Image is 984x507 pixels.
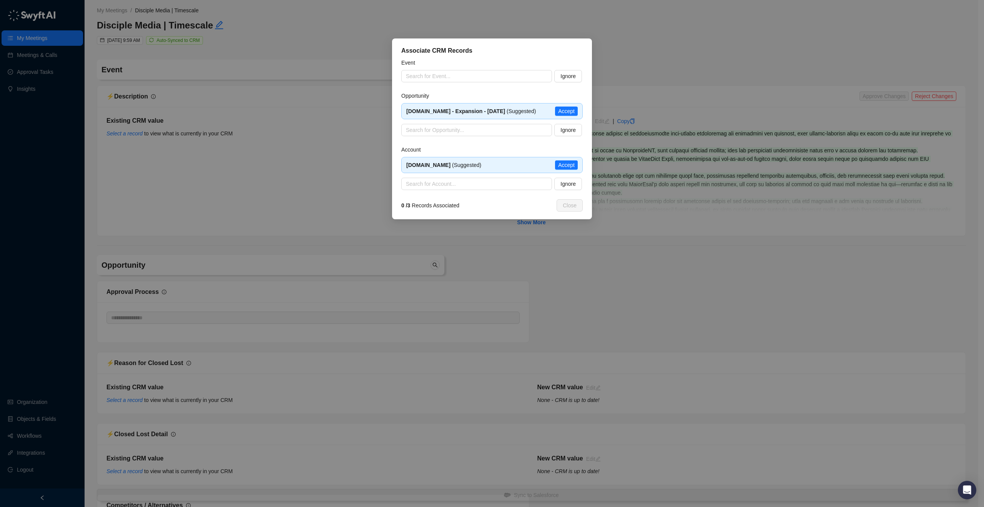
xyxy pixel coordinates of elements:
strong: [DOMAIN_NAME] - Expansion - [DATE] [406,108,505,114]
button: Ignore [554,124,582,136]
span: Ignore [560,126,576,134]
span: Ignore [560,180,576,188]
span: (Suggested) [406,162,481,168]
strong: [DOMAIN_NAME] [406,162,450,168]
button: Accept [555,160,578,170]
span: Accept [558,161,575,169]
button: Ignore [554,70,582,82]
span: (Suggested) [406,108,536,114]
strong: 0 / 3 [401,202,410,208]
div: Associate CRM Records [401,46,583,55]
span: Ignore [560,72,576,80]
span: Accept [558,107,575,115]
span: Records Associated [401,201,459,210]
label: Account [401,145,426,154]
label: Event [401,58,421,67]
button: Close [557,199,583,212]
button: Ignore [554,178,582,190]
div: Open Intercom Messenger [958,481,976,499]
label: Opportunity [401,92,434,100]
button: Accept [555,107,578,116]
